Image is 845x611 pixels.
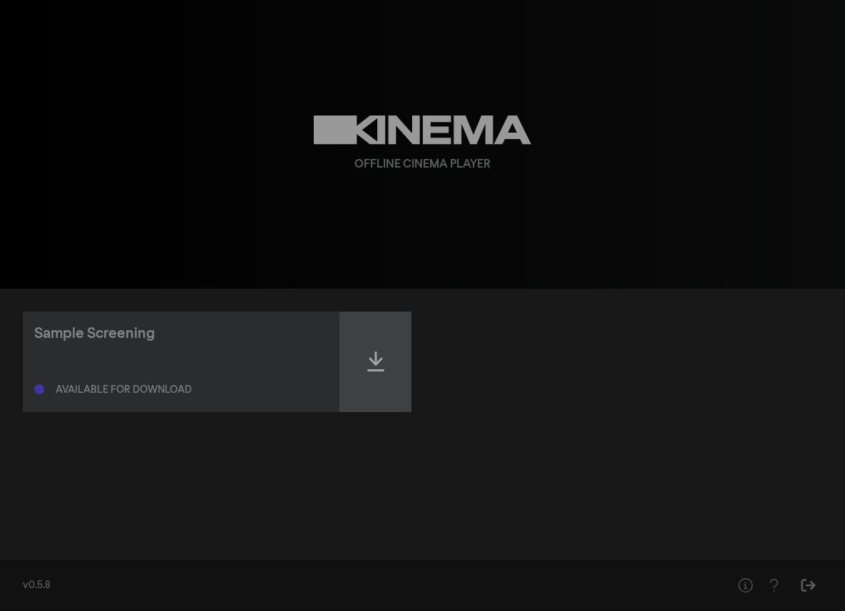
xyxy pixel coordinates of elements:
button: Help [731,571,759,600]
div: Sample Screening [34,323,155,344]
div: v0.5.8 [23,578,702,593]
button: Help [759,571,788,600]
div: Available for download [56,385,192,395]
button: Sign Out [794,571,822,600]
div: Offline Cinema Player [354,156,491,173]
